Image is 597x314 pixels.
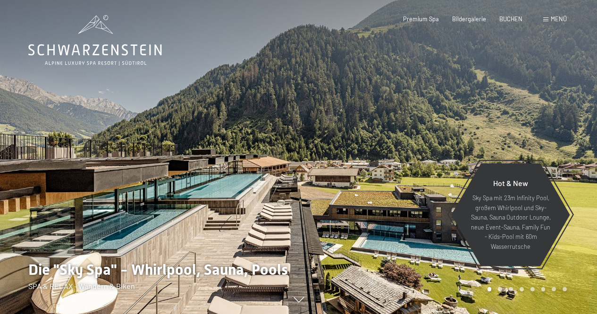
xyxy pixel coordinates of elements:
div: Carousel Pagination [484,287,567,291]
div: Carousel Page 2 [498,287,502,291]
div: Carousel Page 8 [563,287,567,291]
span: Hot & New [493,178,528,187]
a: Hot & New Sky Spa mit 23m Infinity Pool, großem Whirlpool und Sky-Sauna, Sauna Outdoor Lounge, ne... [451,163,571,267]
div: Carousel Page 7 [552,287,556,291]
p: Sky Spa mit 23m Infinity Pool, großem Whirlpool und Sky-Sauna, Sauna Outdoor Lounge, neue Event-S... [470,193,552,251]
a: BUCHEN [499,15,522,23]
a: Premium Spa [403,15,439,23]
div: Carousel Page 5 [530,287,535,291]
div: Carousel Page 1 (Current Slide) [488,287,492,291]
div: Carousel Page 4 [520,287,524,291]
a: Bildergalerie [452,15,486,23]
span: Menü [551,15,567,23]
div: Carousel Page 3 [509,287,513,291]
div: Carousel Page 6 [541,287,546,291]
